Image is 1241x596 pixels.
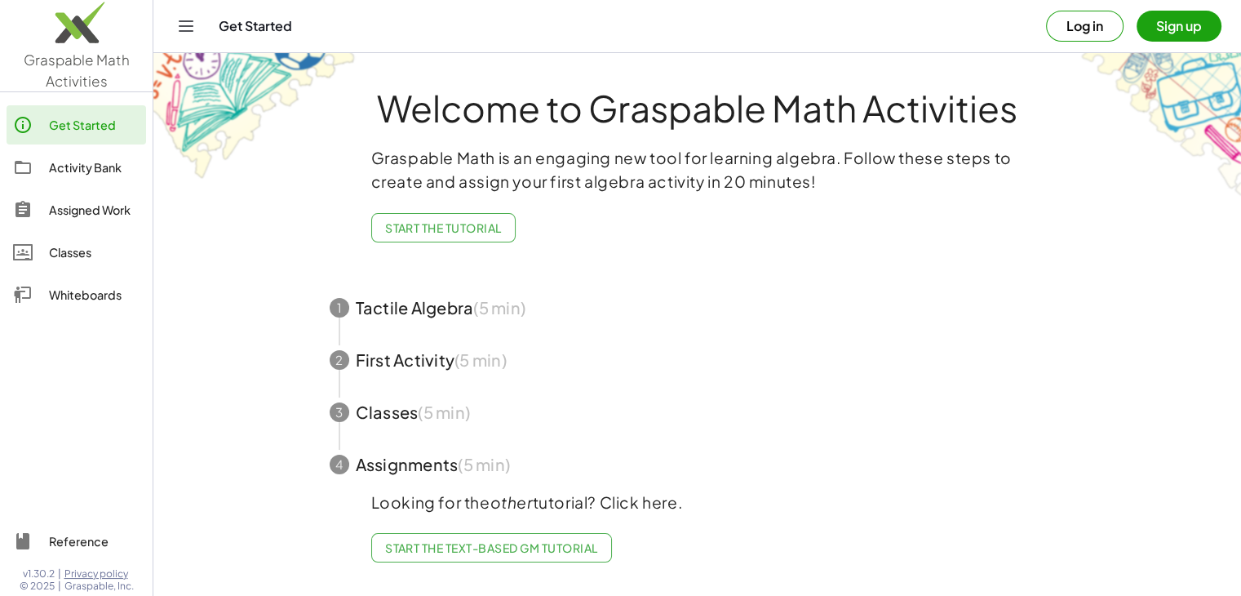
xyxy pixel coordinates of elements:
a: Reference [7,522,146,561]
button: 1Tactile Algebra(5 min) [310,282,1085,334]
span: © 2025 [20,580,55,593]
button: Start the Tutorial [371,213,516,242]
div: 2 [330,350,349,370]
a: Get Started [7,105,146,145]
span: Start the Tutorial [385,220,502,235]
div: 3 [330,403,349,422]
span: Graspable Math Activities [24,51,130,90]
a: Privacy policy [64,567,134,580]
button: 2First Activity(5 min) [310,334,1085,386]
span: v1.30.2 [23,567,55,580]
em: other [490,492,533,512]
div: Activity Bank [49,158,140,177]
span: | [58,580,61,593]
p: Graspable Math is an engaging new tool for learning algebra. Follow these steps to create and ass... [371,146,1024,193]
img: get-started-bg-ul-Ceg4j33I.png [153,51,357,181]
div: Classes [49,242,140,262]
a: Whiteboards [7,275,146,314]
div: Whiteboards [49,285,140,305]
div: 4 [330,455,349,474]
button: Toggle navigation [173,13,199,39]
button: Log in [1046,11,1124,42]
a: Start the Text-based GM Tutorial [371,533,612,563]
div: Assigned Work [49,200,140,220]
span: Graspable, Inc. [64,580,134,593]
a: Activity Bank [7,148,146,187]
a: Assigned Work [7,190,146,229]
span: | [58,567,61,580]
h1: Welcome to Graspable Math Activities [299,89,1096,127]
div: Reference [49,532,140,551]
button: 4Assignments(5 min) [310,438,1085,491]
div: Get Started [49,115,140,135]
button: 3Classes(5 min) [310,386,1085,438]
a: Classes [7,233,146,272]
div: 1 [330,298,349,318]
p: Looking for the tutorial? Click here. [371,491,1024,514]
span: Start the Text-based GM Tutorial [385,540,598,555]
button: Sign up [1137,11,1221,42]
